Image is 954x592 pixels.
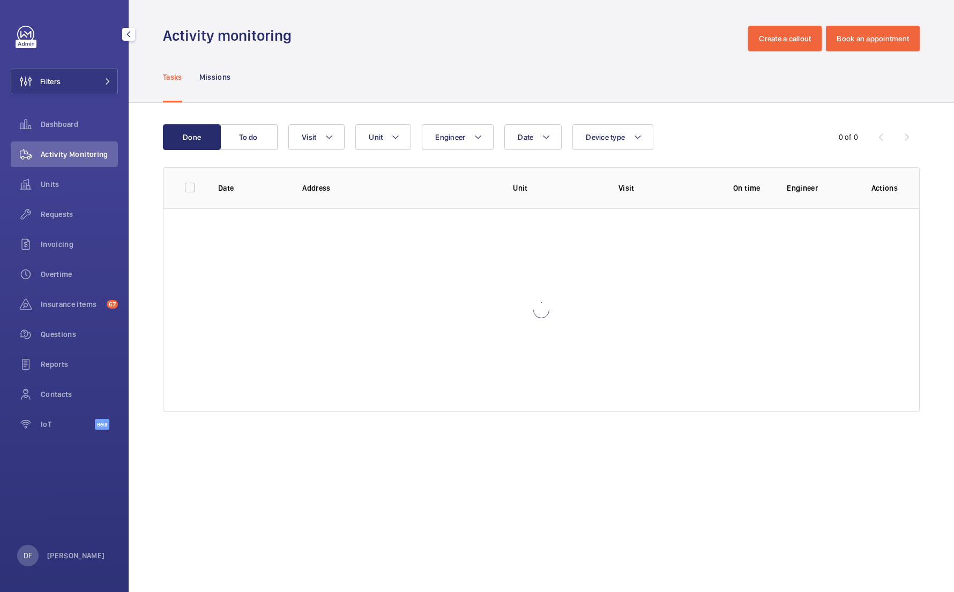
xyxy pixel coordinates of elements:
button: Book an appointment [826,26,920,51]
button: Unit [355,124,411,150]
span: Filters [40,76,61,87]
span: Visit [302,133,316,141]
p: DF [24,550,32,561]
span: Questions [41,329,118,340]
p: Engineer [787,183,854,193]
span: Engineer [435,133,465,141]
button: Visit [288,124,345,150]
span: Dashboard [41,119,118,130]
span: Requests [41,209,118,220]
span: Activity Monitoring [41,149,118,160]
p: Missions [199,72,231,83]
span: Device type [586,133,625,141]
p: On time [724,183,770,193]
span: Units [41,179,118,190]
button: Done [163,124,221,150]
p: Date [218,183,285,193]
button: Filters [11,69,118,94]
span: Reports [41,359,118,370]
button: Device type [572,124,653,150]
p: Actions [871,183,898,193]
span: Invoicing [41,239,118,250]
p: Unit [513,183,601,193]
span: Contacts [41,389,118,400]
span: Overtime [41,269,118,280]
div: 0 of 0 [839,132,858,143]
span: Unit [369,133,383,141]
span: Beta [95,419,109,430]
span: IoT [41,419,95,430]
button: Create a callout [748,26,822,51]
span: 67 [107,300,118,309]
button: Date [504,124,562,150]
span: Insurance items [41,299,102,310]
button: To do [220,124,278,150]
p: [PERSON_NAME] [47,550,105,561]
p: Address [302,183,496,193]
h1: Activity monitoring [163,26,298,46]
button: Engineer [422,124,494,150]
span: Date [518,133,533,141]
p: Tasks [163,72,182,83]
p: Visit [618,183,707,193]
